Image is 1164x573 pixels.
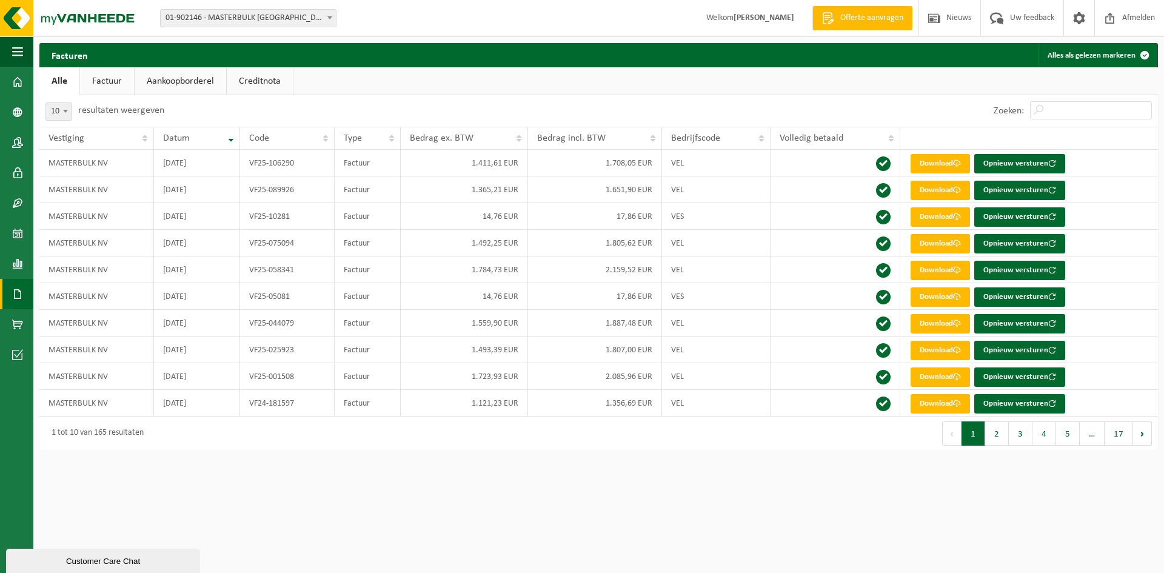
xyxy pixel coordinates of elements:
[974,367,1065,387] button: Opnieuw versturen
[911,261,970,280] a: Download
[154,230,240,256] td: [DATE]
[240,390,335,417] td: VF24-181597
[662,150,771,176] td: VEL
[163,133,190,143] span: Datum
[401,283,528,310] td: 14,76 EUR
[974,234,1065,253] button: Opnieuw versturen
[528,390,663,417] td: 1.356,69 EUR
[46,103,72,120] span: 10
[1056,421,1080,446] button: 5
[911,394,970,414] a: Download
[401,363,528,390] td: 1.723,93 EUR
[80,67,134,95] a: Factuur
[662,310,771,337] td: VEL
[662,390,771,417] td: VEL
[662,176,771,203] td: VEL
[154,176,240,203] td: [DATE]
[974,394,1065,414] button: Opnieuw versturen
[45,423,144,444] div: 1 tot 10 van 165 resultaten
[335,176,401,203] td: Factuur
[39,43,100,67] h2: Facturen
[528,230,663,256] td: 1.805,62 EUR
[6,546,202,573] iframe: chat widget
[985,421,1009,446] button: 2
[528,150,663,176] td: 1.708,05 EUR
[1032,421,1056,446] button: 4
[240,363,335,390] td: VF25-001508
[401,337,528,363] td: 1.493,39 EUR
[401,203,528,230] td: 14,76 EUR
[154,150,240,176] td: [DATE]
[78,106,164,115] label: resultaten weergeven
[161,10,336,27] span: 01-902146 - MASTERBULK NV - MARIAKERKE
[812,6,912,30] a: Offerte aanvragen
[974,314,1065,333] button: Opnieuw versturen
[39,363,154,390] td: MASTERBULK NV
[39,230,154,256] td: MASTERBULK NV
[240,283,335,310] td: VF25-05081
[401,310,528,337] td: 1.559,90 EUR
[528,203,663,230] td: 17,86 EUR
[154,390,240,417] td: [DATE]
[39,150,154,176] td: MASTERBULK NV
[662,363,771,390] td: VEL
[240,310,335,337] td: VF25-044079
[671,133,720,143] span: Bedrijfscode
[911,207,970,227] a: Download
[154,283,240,310] td: [DATE]
[335,283,401,310] td: Factuur
[401,176,528,203] td: 1.365,21 EUR
[39,283,154,310] td: MASTERBULK NV
[401,390,528,417] td: 1.121,23 EUR
[974,154,1065,173] button: Opnieuw versturen
[249,133,269,143] span: Code
[401,256,528,283] td: 1.784,73 EUR
[135,67,226,95] a: Aankoopborderel
[911,154,970,173] a: Download
[39,176,154,203] td: MASTERBULK NV
[537,133,606,143] span: Bedrag incl. BTW
[911,181,970,200] a: Download
[528,310,663,337] td: 1.887,48 EUR
[39,67,79,95] a: Alle
[160,9,336,27] span: 01-902146 - MASTERBULK NV - MARIAKERKE
[837,12,906,24] span: Offerte aanvragen
[994,106,1024,116] label: Zoeken:
[528,176,663,203] td: 1.651,90 EUR
[662,230,771,256] td: VEL
[240,150,335,176] td: VF25-106290
[45,102,72,121] span: 10
[154,363,240,390] td: [DATE]
[335,310,401,337] td: Factuur
[154,337,240,363] td: [DATE]
[528,256,663,283] td: 2.159,52 EUR
[662,256,771,283] td: VEL
[240,256,335,283] td: VF25-058341
[911,341,970,360] a: Download
[662,337,771,363] td: VEL
[39,390,154,417] td: MASTERBULK NV
[335,203,401,230] td: Factuur
[974,181,1065,200] button: Opnieuw versturen
[240,337,335,363] td: VF25-025923
[335,390,401,417] td: Factuur
[911,287,970,307] a: Download
[662,283,771,310] td: VES
[39,337,154,363] td: MASTERBULK NV
[240,230,335,256] td: VF25-075094
[780,133,843,143] span: Volledig betaald
[974,341,1065,360] button: Opnieuw versturen
[227,67,293,95] a: Creditnota
[48,133,84,143] span: Vestiging
[1038,43,1157,67] button: Alles als gelezen markeren
[39,310,154,337] td: MASTERBULK NV
[401,150,528,176] td: 1.411,61 EUR
[734,13,794,22] strong: [PERSON_NAME]
[335,150,401,176] td: Factuur
[335,256,401,283] td: Factuur
[39,256,154,283] td: MASTERBULK NV
[410,133,473,143] span: Bedrag ex. BTW
[335,230,401,256] td: Factuur
[240,176,335,203] td: VF25-089926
